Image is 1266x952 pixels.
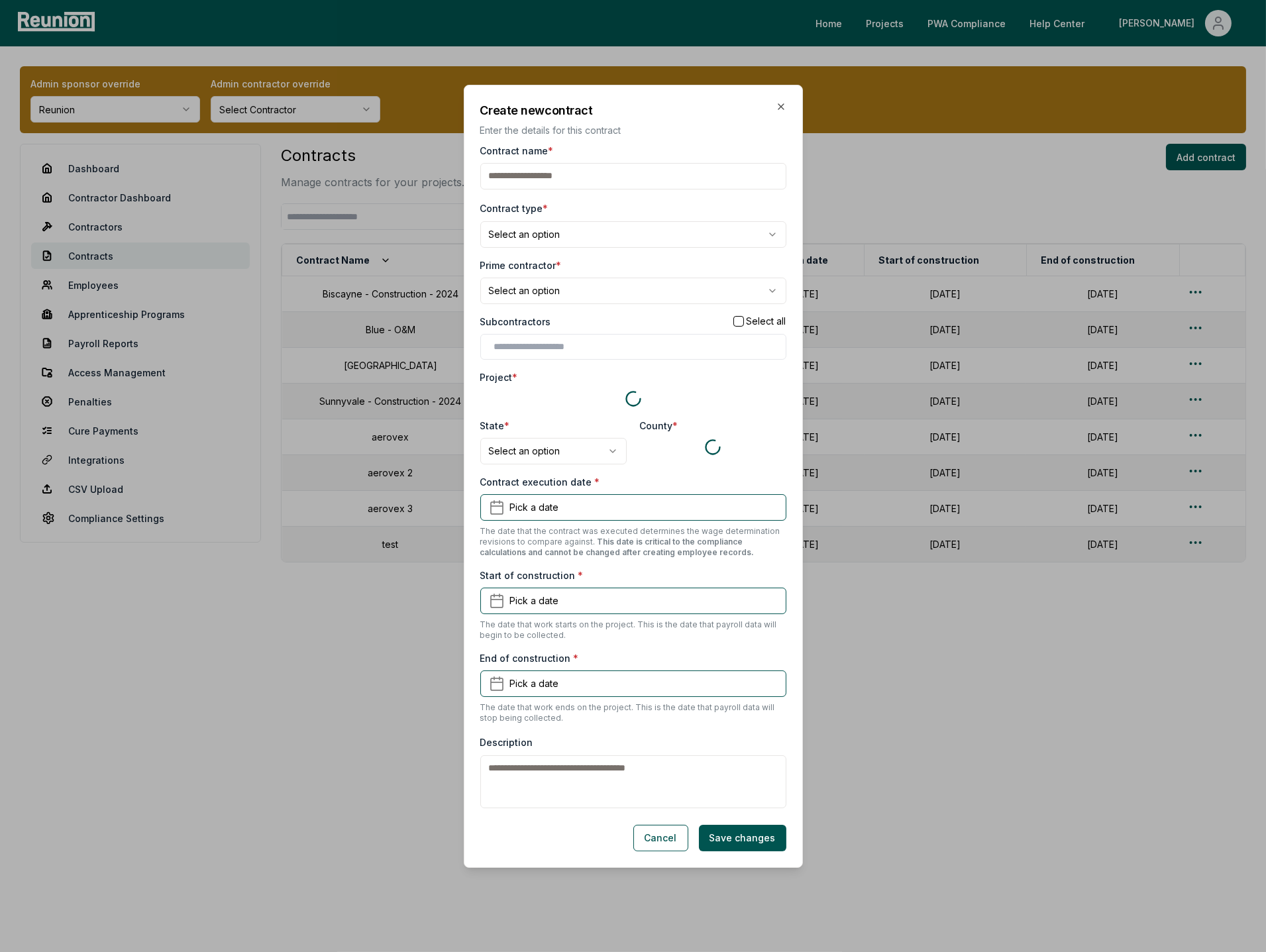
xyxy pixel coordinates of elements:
span: Pick a date [510,500,559,514]
label: Start of construction [480,568,584,582]
label: Contract type [480,203,549,214]
label: End of construction [480,651,579,665]
label: Description [480,737,533,748]
button: Pick a date [480,494,786,521]
label: Prime contractor [480,258,562,272]
label: Select all [747,317,786,326]
label: State [480,419,510,433]
button: Save changes [699,825,786,851]
button: Pick a date [480,670,786,697]
h2: Create new contract [480,101,786,119]
label: Project [480,370,518,384]
p: The date that work ends on the project. This is the date that payroll data will stop being collec... [480,702,786,723]
label: Contract execution date [480,475,600,489]
button: Pick a date [480,588,786,614]
span: This date is critical to the compliance calculations and cannot be changed after creating employe... [480,537,755,557]
label: Subcontractors [480,315,551,329]
button: Cancel [633,825,688,851]
p: Enter the details for this contract [480,123,786,137]
span: Pick a date [510,676,559,690]
span: Pick a date [510,594,559,608]
p: The date that work starts on the project. This is the date that payroll data will begin to be col... [480,619,786,641]
label: County [640,419,678,433]
label: Contract name [480,144,554,158]
span: The date that the contract was executed determines the wage determination revisions to compare ag... [480,526,780,557]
